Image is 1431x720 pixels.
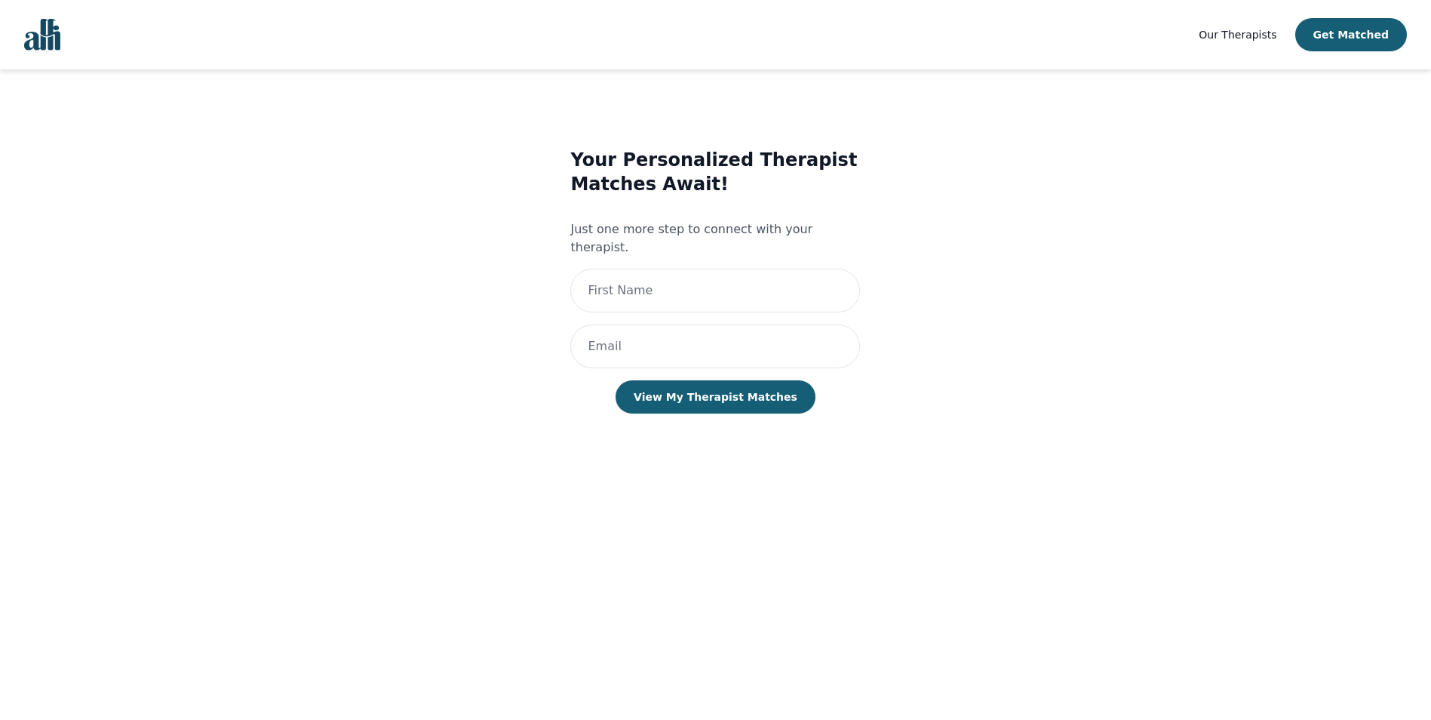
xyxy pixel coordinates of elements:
input: First Name [570,269,860,312]
h3: Your Personalized Therapist Matches Await! [570,148,860,196]
p: Just one more step to connect with your therapist. [570,220,860,257]
button: View My Therapist Matches [616,380,815,414]
button: Get Matched [1295,18,1407,51]
span: Our Therapists [1199,29,1276,41]
a: Our Therapists [1199,26,1276,44]
img: alli logo [24,19,60,51]
input: Email [570,325,860,368]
